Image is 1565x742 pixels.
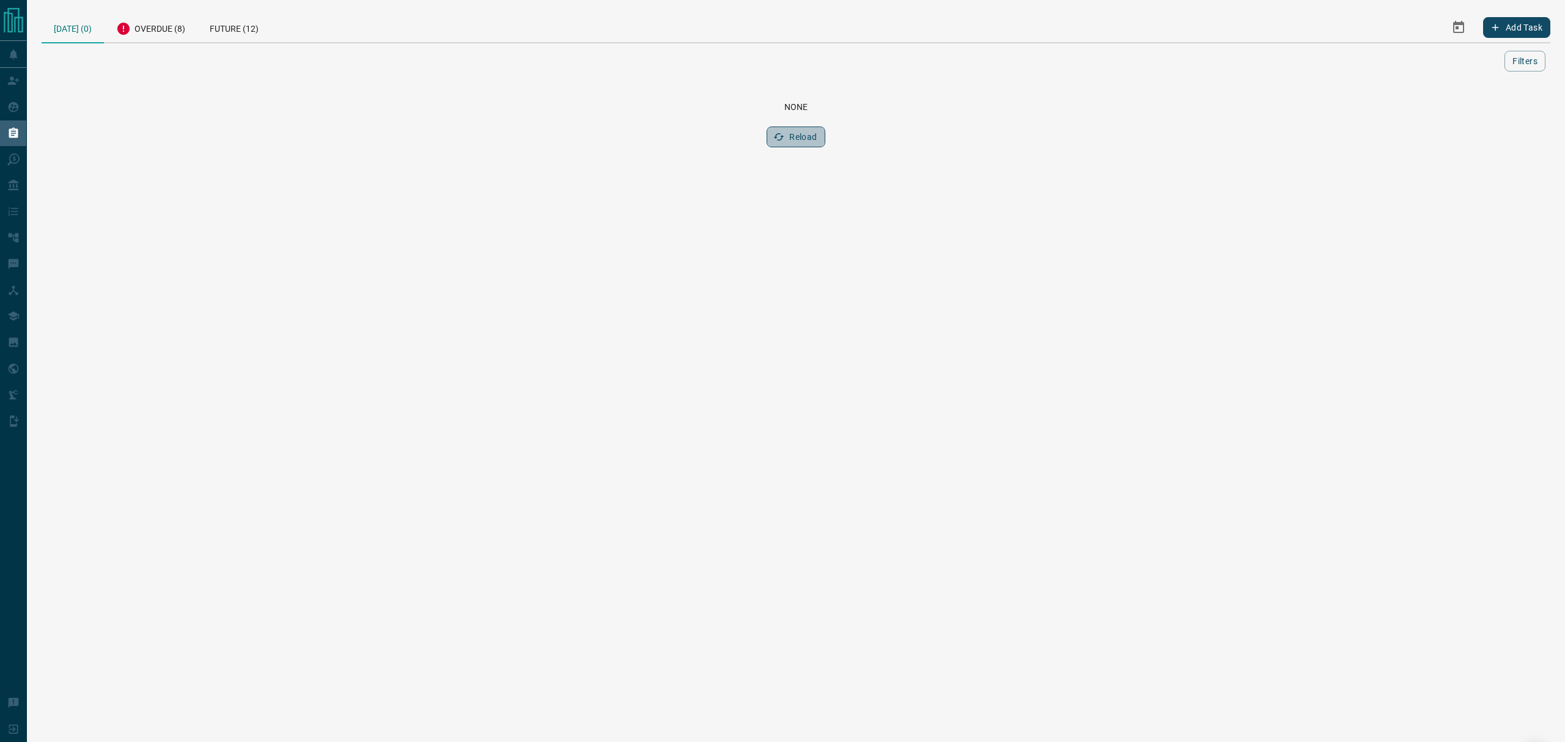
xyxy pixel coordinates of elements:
button: Add Task [1483,17,1550,38]
button: Reload [767,127,825,147]
div: None [56,102,1536,112]
button: Select Date Range [1444,13,1473,42]
div: Future (12) [197,12,271,42]
button: Filters [1504,51,1545,72]
div: [DATE] (0) [42,12,104,43]
div: Overdue (8) [104,12,197,42]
